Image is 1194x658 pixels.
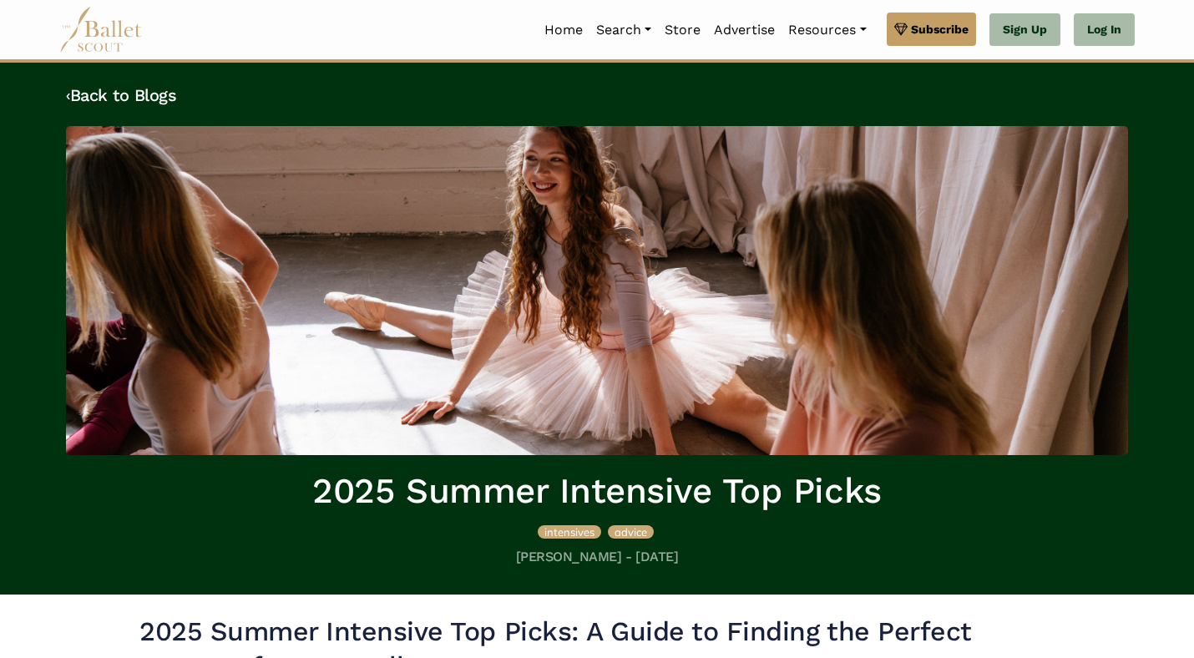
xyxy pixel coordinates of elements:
[66,84,70,105] code: ‹
[66,468,1128,514] h1: 2025 Summer Intensive Top Picks
[989,13,1060,47] a: Sign Up
[538,13,589,48] a: Home
[615,525,647,539] span: advice
[1074,13,1135,47] a: Log In
[887,13,976,46] a: Subscribe
[544,525,594,539] span: intensives
[66,549,1128,566] h5: [PERSON_NAME] - [DATE]
[589,13,658,48] a: Search
[608,523,654,539] a: advice
[707,13,782,48] a: Advertise
[911,20,969,38] span: Subscribe
[66,126,1128,455] img: header_image.img
[538,523,605,539] a: intensives
[894,20,908,38] img: gem.svg
[782,13,873,48] a: Resources
[66,85,176,105] a: ‹Back to Blogs
[658,13,707,48] a: Store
